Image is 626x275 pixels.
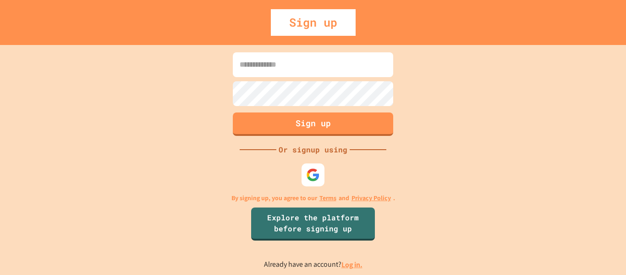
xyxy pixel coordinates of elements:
a: Log in. [341,260,362,269]
a: Terms [319,193,336,203]
a: Privacy Policy [351,193,391,203]
button: Sign up [233,112,393,136]
img: google-icon.svg [306,168,320,182]
div: Sign up [271,9,356,36]
a: Explore the platform before signing up [251,208,375,241]
div: Or signup using [276,144,350,155]
p: Already have an account? [264,259,362,270]
p: By signing up, you agree to our and . [231,193,395,203]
